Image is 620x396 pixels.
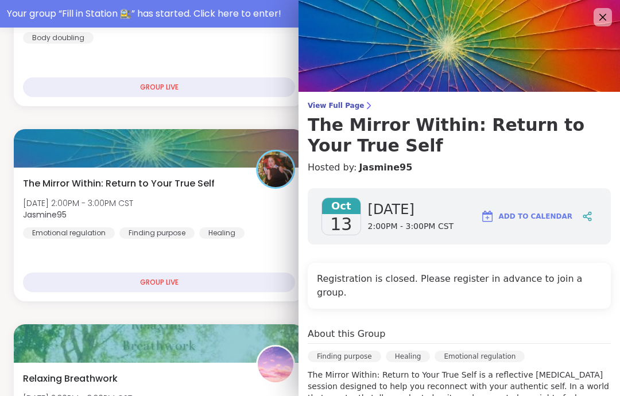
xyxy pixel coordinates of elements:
div: GROUP LIVE [23,273,295,292]
button: Add to Calendar [475,203,578,230]
span: The Mirror Within: Return to Your True Self [23,177,215,191]
div: Healing [386,351,431,362]
span: 2:00PM - 3:00PM CST [368,221,454,232]
div: Finding purpose [119,227,195,239]
div: Finding purpose [308,351,381,362]
span: Add to Calendar [499,211,572,222]
h4: Hosted by: [308,161,611,174]
span: View Full Page [308,101,611,110]
a: Jasmine95 [359,161,412,174]
div: Body doubling [23,32,94,44]
div: Your group “ Fill in Station 🚉 ” has started. Click here to enter! [7,7,613,21]
span: [DATE] [368,200,454,219]
span: Relaxing Breathwork [23,372,118,386]
div: GROUP LIVE [23,77,295,97]
div: Emotional regulation [435,351,525,362]
div: Healing [199,227,245,239]
img: ShareWell Logomark [480,209,494,223]
a: View Full PageThe Mirror Within: Return to Your True Self [308,101,611,156]
div: Emotional regulation [23,227,115,239]
img: Jasmine95 [258,152,293,187]
h4: Registration is closed. Please register in advance to join a group. [317,272,602,300]
b: Jasmine95 [23,209,67,220]
span: Oct [322,198,361,214]
span: 13 [330,214,352,235]
h4: About this Group [308,327,385,341]
span: [DATE] 2:00PM - 3:00PM CST [23,197,133,209]
img: CharIotte [258,347,293,382]
h3: The Mirror Within: Return to Your True Self [308,115,611,156]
